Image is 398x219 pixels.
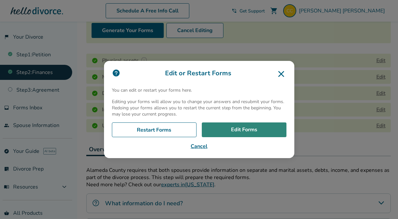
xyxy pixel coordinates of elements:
[365,188,398,219] iframe: Chat Widget
[112,99,286,117] p: Editing your forms will allow you to change your answers and resubmit your forms. Redoing your fo...
[112,87,286,93] p: You can edit or restart your forms here.
[112,142,286,150] button: Cancel
[112,122,197,137] a: Restart Forms
[112,69,286,79] h3: Edit or Restart Forms
[202,122,286,137] a: Edit Forms
[112,69,120,77] img: icon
